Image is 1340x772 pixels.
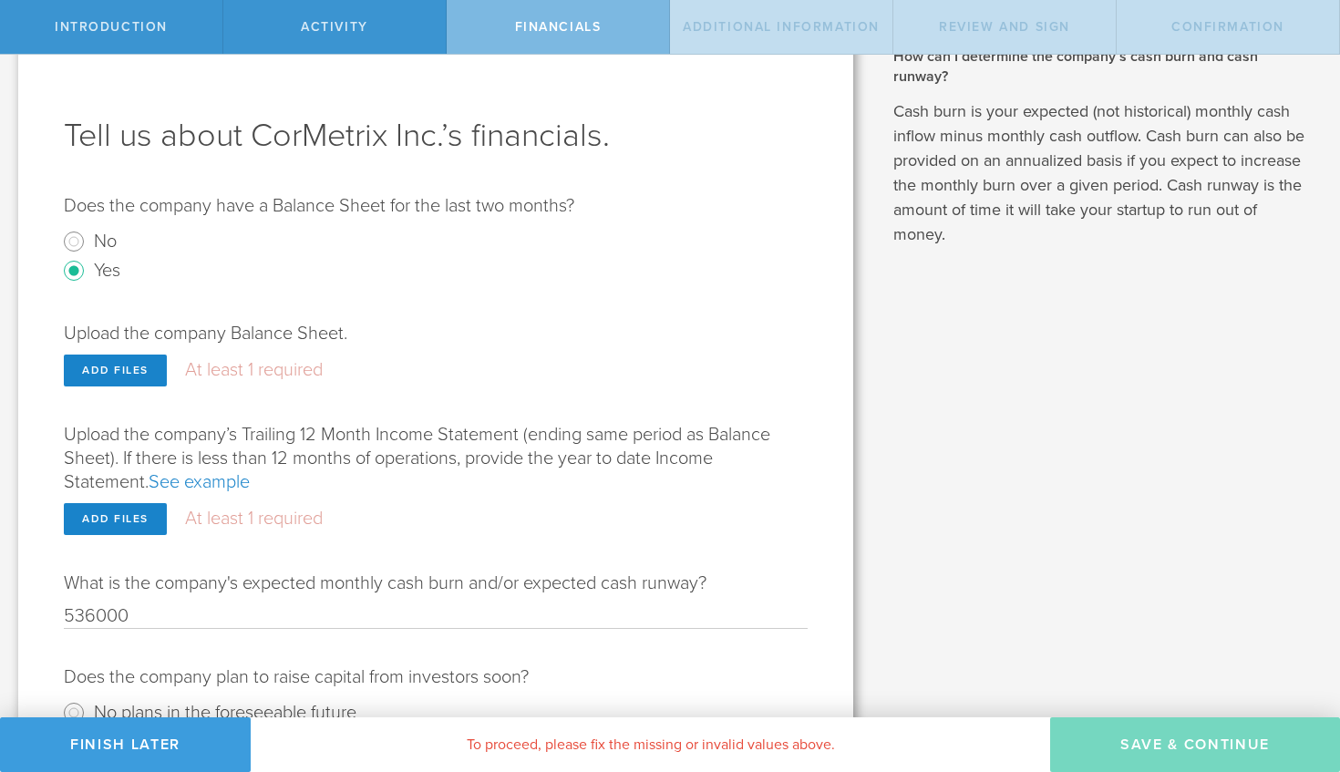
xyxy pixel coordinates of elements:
label: Upload the company’s Trailing 12 Month Income Statement (ending same period as Balance Sheet). If... [64,424,770,493]
p: Cash burn is your expected (not historical) monthly cash inflow minus monthly cash outflow. Cash ... [893,99,1314,247]
span: Additional Information [683,19,880,35]
label: Yes [94,256,120,283]
div: Add files [64,355,167,386]
button: Save & Continue [1050,717,1340,772]
span: Activity [301,19,368,35]
span: Review and Sign [939,19,1070,35]
span: Confirmation [1171,19,1284,35]
label: At least 1 required [185,359,323,381]
label: At least 1 required [185,508,323,530]
input: Required [64,604,808,628]
label: Upload the company Balance Sheet. [64,323,347,345]
a: See example [149,471,250,493]
label: No [94,227,117,253]
label: What is the company's expected monthly cash burn and/or expected cash runway? [64,572,706,594]
span: Introduction [55,19,168,35]
div: To proceed, please fix the missing or invalid values above. [251,717,1050,772]
span: Financials [515,19,602,35]
div: Add files [64,503,167,535]
label: Does the company plan to raise capital from investors soon? [64,666,529,688]
iframe: Chat Widget [1249,630,1340,717]
h2: How can I determine the company’s cash burn and cash runway? [893,46,1314,87]
label: No plans in the foreseeable future [94,698,356,725]
h1: Tell us about CorMetrix Inc.’s financials. [64,114,808,158]
label: Does the company have a Balance Sheet for the last two months? [64,195,574,217]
